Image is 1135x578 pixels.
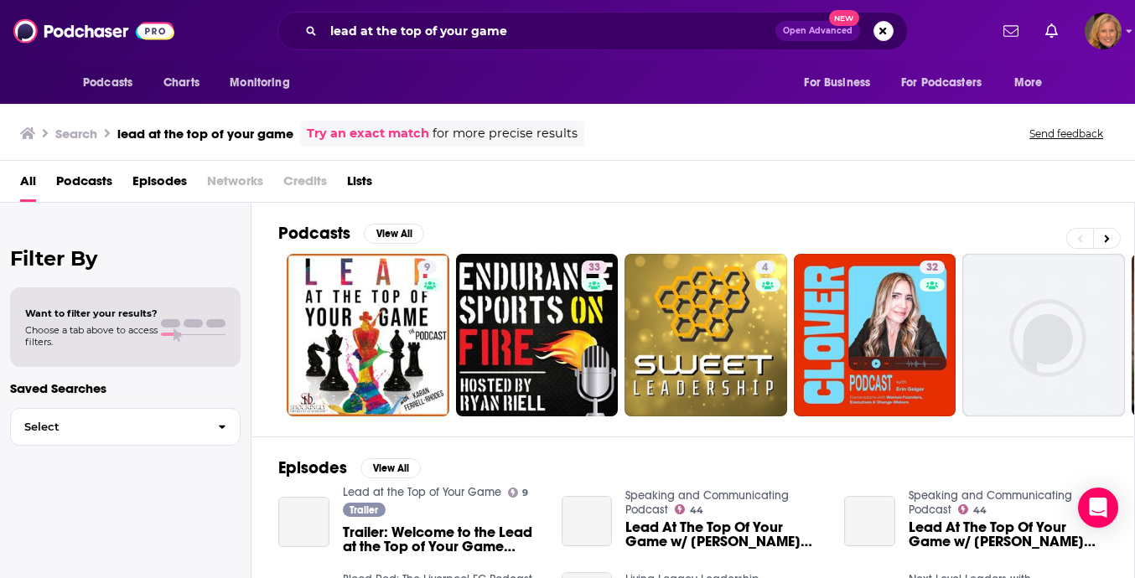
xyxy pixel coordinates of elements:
a: Episodes [132,168,187,202]
span: 4 [762,260,768,276]
span: Logged in as LauraHVM [1085,13,1122,49]
a: 33 [456,254,619,416]
a: Trailer: Welcome to the Lead at the Top of Your Game podcast! [278,497,329,548]
a: Lists [347,168,372,202]
button: open menu [218,67,311,99]
span: Want to filter your results? [25,307,158,319]
a: 33 [582,261,607,274]
span: for more precise results [433,124,578,143]
a: Speaking and Communicating Podcast [909,488,1072,517]
a: 32 [920,261,945,274]
h2: Podcasts [278,223,350,244]
span: 9 [522,489,528,497]
h2: Episodes [278,457,347,478]
span: New [829,10,859,26]
a: Try an exact match [307,124,429,143]
span: Podcasts [83,71,132,95]
span: Lead At The Top Of Your Game w/ [PERSON_NAME][GEOGRAPHIC_DATA] [625,520,824,549]
a: Lead At The Top Of Your Game w/ Karan Ferrell-Rhodes [562,496,613,547]
span: 32 [926,260,938,276]
h3: lead at the top of your game [117,126,293,142]
a: Lead At The Top Of Your Game w/ Karan Ferrell-Rhodes [909,520,1107,549]
button: open menu [792,67,891,99]
a: 9 [508,488,529,498]
span: 44 [690,507,703,514]
a: Lead At The Top Of Your Game w/ Karan Ferrell-Rhodes [844,496,895,547]
span: Select [11,421,205,432]
button: Open AdvancedNew [775,21,860,41]
a: Lead At The Top Of Your Game w/ Karan Ferrell-Rhodes [625,520,824,549]
a: 9 [417,261,437,274]
span: Choose a tab above to access filters. [25,324,158,348]
button: open menu [890,67,1006,99]
span: Networks [207,168,263,202]
a: Trailer: Welcome to the Lead at the Top of Your Game podcast! [343,525,542,554]
a: 9 [287,254,449,416]
a: Speaking and Communicating Podcast [625,488,789,517]
button: open menu [71,67,154,99]
span: Open Advanced [783,27,853,35]
input: Search podcasts, credits, & more... [324,18,775,44]
div: Open Intercom Messenger [1078,488,1118,528]
span: Monitoring [230,71,289,95]
button: View All [360,458,421,478]
h3: Search [55,126,97,142]
a: Lead at the Top of Your Game [343,485,501,499]
a: 4 [755,261,775,274]
h2: Filter By [10,246,241,271]
span: 44 [973,507,987,514]
img: Podchaser - Follow, Share and Rate Podcasts [13,15,174,47]
button: Show profile menu [1085,13,1122,49]
button: View All [364,224,424,244]
span: Lead At The Top Of Your Game w/ [PERSON_NAME][GEOGRAPHIC_DATA] [909,520,1107,549]
img: User Profile [1085,13,1122,49]
a: Show notifications dropdown [997,17,1025,45]
a: 4 [625,254,787,416]
a: 32 [794,254,956,416]
span: More [1014,71,1043,95]
a: All [20,168,36,202]
button: open menu [1003,67,1064,99]
a: EpisodesView All [278,457,421,478]
span: 9 [424,260,430,276]
span: 33 [588,260,600,276]
a: PodcastsView All [278,223,424,244]
span: Trailer [350,505,378,515]
button: Send feedback [1024,126,1108,141]
p: Saved Searches [10,380,241,396]
a: Podcasts [56,168,112,202]
a: Show notifications dropdown [1039,17,1065,45]
span: Credits [283,168,327,202]
span: For Podcasters [901,71,982,95]
button: Select [10,408,241,446]
a: 44 [675,504,703,514]
a: Charts [153,67,210,99]
a: 44 [958,504,987,514]
span: For Business [804,71,870,95]
span: Charts [163,71,200,95]
div: Search podcasts, credits, & more... [277,12,908,50]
